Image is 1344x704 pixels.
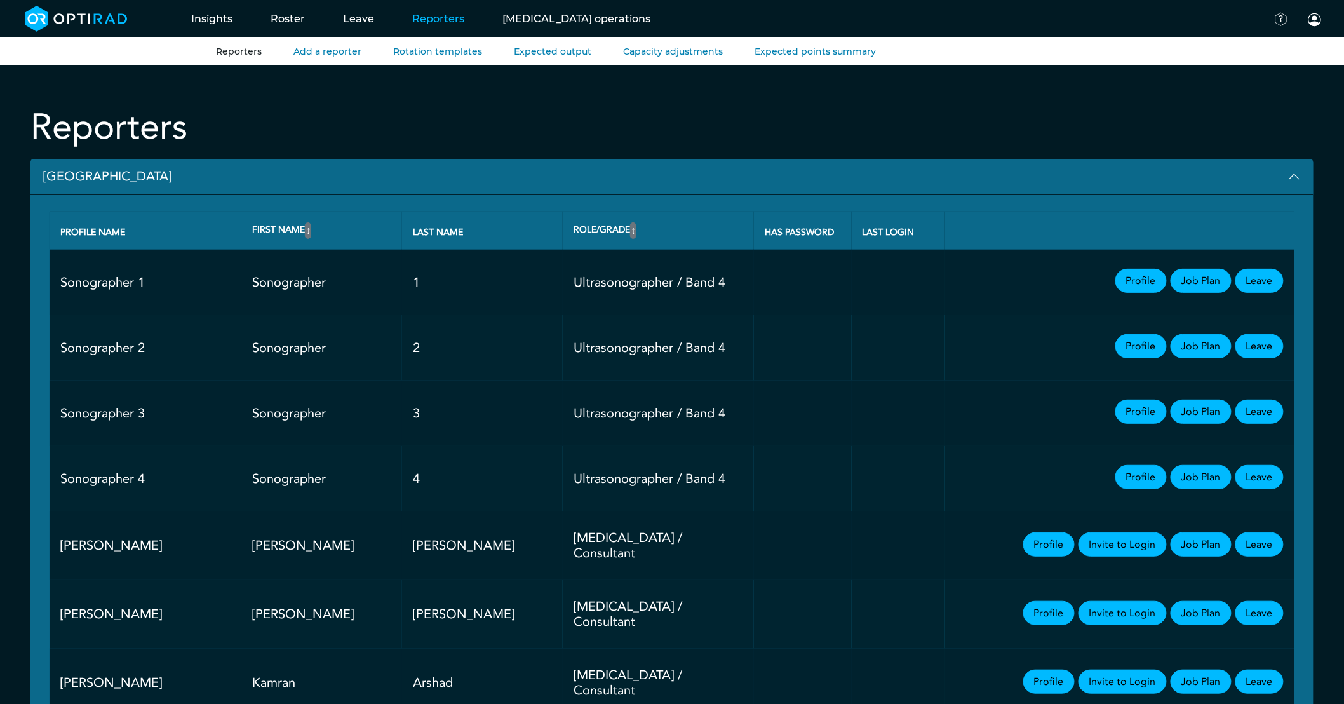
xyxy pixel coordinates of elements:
td: Sonographer [241,381,402,446]
a: Leave [1235,400,1284,424]
td: Sonographer [241,446,402,511]
a: Rotation templates [393,46,482,57]
a: Profile [1115,269,1167,293]
a: Leave [1235,269,1284,293]
a: Profile [1115,400,1167,424]
th: Has password [754,212,851,250]
td: 1 [402,250,563,315]
button: ↕ [630,222,636,239]
a: Leave [1235,670,1284,694]
td: 2 [402,315,563,381]
td: Sonographer 4 [50,446,241,511]
a: Leave [1235,465,1284,489]
a: Profile [1115,334,1167,358]
td: Ultrasonographer / Band 4 [563,381,754,446]
th: Last name [402,212,563,250]
td: Sonographer [241,250,402,315]
button: [GEOGRAPHIC_DATA] [30,159,1314,195]
a: Leave [1235,601,1284,625]
h2: Reporters [30,106,187,149]
a: Job Plan [1171,601,1232,625]
button: Invite to Login [1079,532,1167,557]
a: Job Plan [1171,400,1232,424]
a: Add a reporter [293,46,361,57]
td: [MEDICAL_DATA] / Consultant [563,511,754,580]
a: Profile [1023,670,1075,694]
a: Reporters [216,46,262,57]
th: First name [241,212,402,250]
td: [PERSON_NAME] [50,511,241,580]
a: Expected points summary [755,46,876,57]
td: Ultrasonographer / Band 4 [563,250,754,315]
td: Ultrasonographer / Band 4 [563,315,754,381]
button: Invite to Login [1079,670,1167,694]
a: Job Plan [1171,465,1232,489]
td: Sonographer 1 [50,250,241,315]
th: Last login [852,212,945,250]
td: 4 [402,446,563,511]
img: brand-opti-rad-logos-blue-and-white-d2f68631ba2948856bd03f2d395fb146ddc8fb01b4b6e9315ea85fa773367... [25,6,128,32]
a: Profile [1115,465,1167,489]
a: Job Plan [1171,334,1232,358]
a: Profile [1023,601,1075,625]
a: Profile [1023,532,1075,557]
td: Sonographer 3 [50,381,241,446]
td: [PERSON_NAME] [402,580,563,649]
td: 3 [402,381,563,446]
button: ↕ [305,222,311,239]
a: Expected output [514,46,591,57]
a: Job Plan [1171,532,1232,557]
td: [PERSON_NAME] [241,511,402,580]
th: Role/Grade [563,212,754,250]
button: Invite to Login [1079,601,1167,625]
td: [MEDICAL_DATA] / Consultant [563,580,754,649]
a: Leave [1235,334,1284,358]
td: Sonographer 2 [50,315,241,381]
td: [PERSON_NAME] [50,580,241,649]
td: [PERSON_NAME] [241,580,402,649]
a: Job Plan [1171,269,1232,293]
a: Job Plan [1171,670,1232,694]
th: Profile name [50,212,241,250]
a: Leave [1235,532,1284,557]
td: Ultrasonographer / Band 4 [563,446,754,511]
a: Capacity adjustments [623,46,723,57]
td: [PERSON_NAME] [402,511,563,580]
td: Sonographer [241,315,402,381]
